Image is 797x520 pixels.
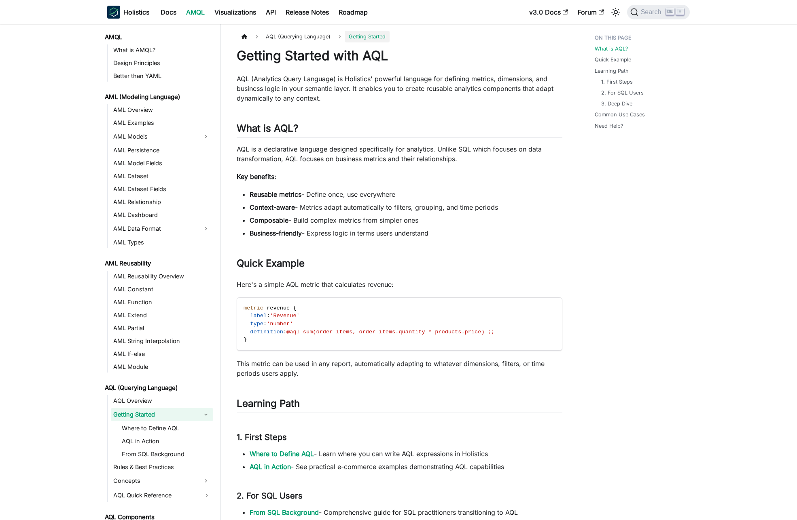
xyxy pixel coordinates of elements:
p: Here's a simple AQL metric that calculates revenue: [237,280,562,289]
strong: Key benefits: [237,173,276,181]
h2: What is AQL? [237,122,562,138]
a: Rules & Best Practices [111,461,213,473]
a: Where to Define AQL [119,423,213,434]
p: AQL (Analytics Query Language) is Holistics' powerful language for defining metrics, dimensions, ... [237,74,562,103]
a: AML Function [111,297,213,308]
span: : [283,329,286,335]
a: AML Relationship [111,196,213,208]
span: metric [244,305,263,311]
p: AQL is a declarative language designed specifically for analytics. Unlike SQL which focuses on da... [237,144,562,164]
a: v3.0 Docs [524,6,573,19]
a: Design Principles [111,57,213,69]
span: { [293,305,296,311]
span: revenue [267,305,290,311]
span: AQL (Querying Language) [262,31,335,42]
a: AML Module [111,361,213,373]
span: 'Revenue' [270,313,299,319]
a: AML Overview [111,104,213,116]
a: AML Dataset Fields [111,183,213,195]
a: AML (Modeling Language) [102,91,213,103]
a: AML Partial [111,322,213,334]
span: @aql sum(order_items, order_items.quantity * products.price) ;; [286,329,494,335]
li: - Express logic in terms users understand [250,228,562,238]
a: AML Models [111,130,199,143]
a: AML Examples [111,117,213,128]
a: From SQL Background [119,448,213,460]
span: : [263,321,267,327]
a: AQL in Action [250,463,291,471]
a: AQL in Action [119,436,213,447]
a: Where to Define AQL [250,450,314,458]
li: - Learn where you can write AQL expressions in Holistics [250,449,562,459]
a: 2. For SQL Users [601,89,644,97]
span: : [267,313,270,319]
kbd: K [676,8,684,15]
span: } [244,337,247,343]
a: AQL (Querying Language) [102,382,213,394]
a: AML Constant [111,284,213,295]
li: - Build complex metrics from simpler ones [250,215,562,225]
a: 1. First Steps [601,78,633,86]
a: AQL Quick Reference [111,489,213,502]
strong: Composable [250,216,288,224]
a: AMQL [102,32,213,43]
h2: Quick Example [237,257,562,273]
strong: Business-friendly [250,229,302,237]
strong: Reusable metrics [250,190,301,198]
a: From SQL Background [250,508,319,516]
a: AML Types [111,237,213,248]
button: Expand sidebar category 'Concepts' [199,474,213,487]
a: Forum [573,6,609,19]
span: definition [250,329,283,335]
li: - Comprehensive guide for SQL practitioners transitioning to AQL [250,507,562,517]
h3: 1. First Steps [237,432,562,442]
a: AML Model Fields [111,158,213,169]
a: AML If-else [111,348,213,360]
a: AML Extend [111,309,213,321]
a: AQL Overview [111,395,213,406]
a: Better than YAML [111,70,213,82]
span: label [250,313,267,319]
a: AML Persistence [111,145,213,156]
a: Roadmap [334,6,373,19]
a: Need Help? [595,122,623,130]
strong: Context-aware [250,203,295,211]
button: Expand sidebar category 'AML Models' [199,130,213,143]
a: AML Reusability [102,258,213,269]
a: Getting Started [111,408,199,421]
img: Holistics [107,6,120,19]
a: Concepts [111,474,199,487]
a: Home page [237,31,252,42]
p: This metric can be used in any report, automatically adapting to whatever dimensions, filters, or... [237,359,562,378]
a: AML Dataset [111,171,213,182]
a: Visualizations [210,6,261,19]
a: AMQL [181,6,210,19]
a: What is AQL? [595,45,628,53]
h1: Getting Started with AQL [237,48,562,64]
span: Getting Started [345,31,390,42]
a: Release Notes [281,6,334,19]
a: AML Dashboard [111,209,213,221]
button: Switch between dark and light mode (currently light mode) [609,6,622,19]
a: AML Data Format [111,222,199,235]
a: AML Reusability Overview [111,271,213,282]
a: HolisticsHolistics [107,6,149,19]
span: type [250,321,263,327]
li: - See practical e-commerce examples demonstrating AQL capabilities [250,462,562,472]
h2: Learning Path [237,398,562,413]
a: Quick Example [595,56,631,63]
a: AML String Interpolation [111,335,213,347]
button: Search (Ctrl+K) [627,5,690,19]
b: Holistics [123,7,149,17]
a: 3. Deep Dive [601,100,632,107]
button: Expand sidebar category 'AML Data Format' [199,222,213,235]
a: Learning Path [595,67,629,75]
button: Collapse sidebar category 'Getting Started' [199,408,213,421]
span: Search [638,8,666,16]
a: What is AMQL? [111,44,213,56]
h3: 2. For SQL Users [237,491,562,501]
a: Common Use Cases [595,111,645,118]
nav: Breadcrumbs [237,31,562,42]
span: 'number' [267,321,293,327]
li: - Metrics adapt automatically to filters, grouping, and time periods [250,202,562,212]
